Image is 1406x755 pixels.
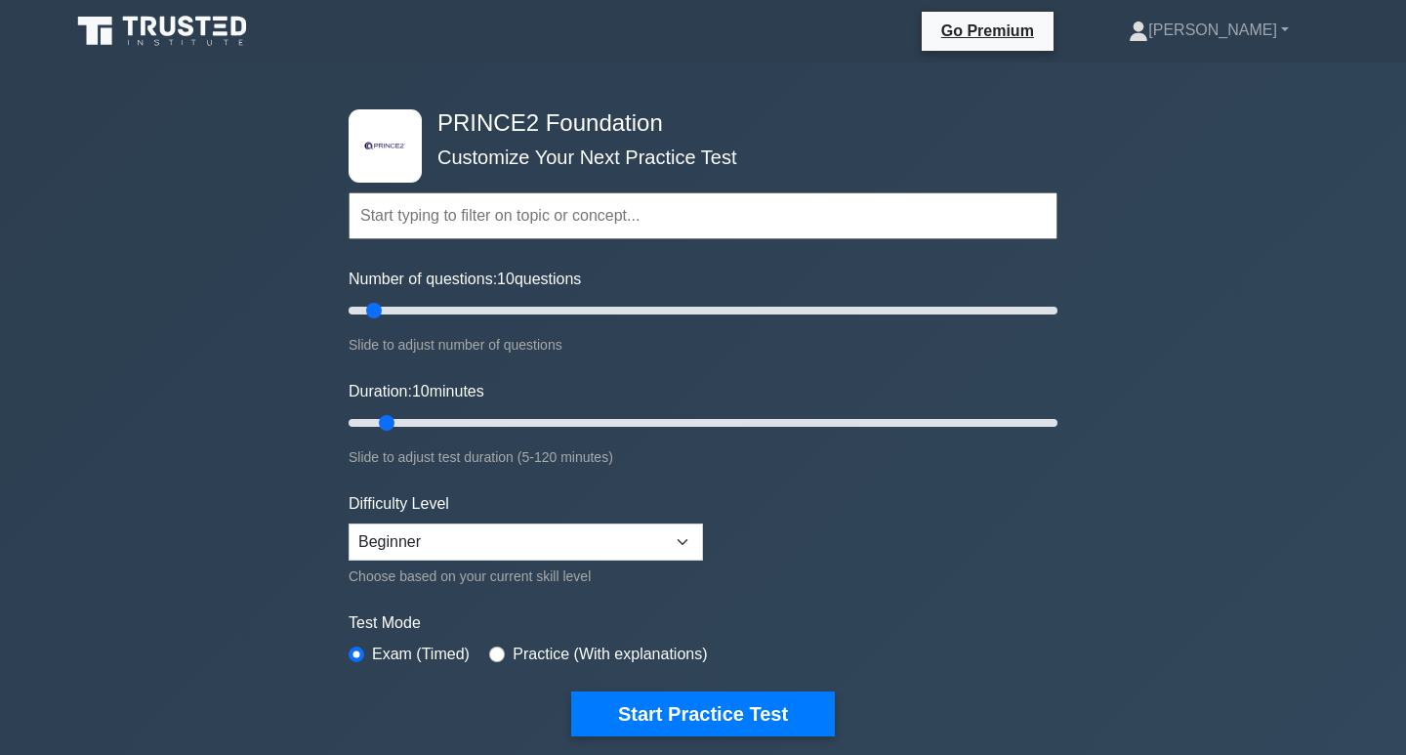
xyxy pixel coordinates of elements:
[430,109,962,138] h4: PRINCE2 Foundation
[571,692,835,736] button: Start Practice Test
[349,380,484,403] label: Duration: minutes
[412,383,430,399] span: 10
[513,643,707,666] label: Practice (With explanations)
[930,19,1046,43] a: Go Premium
[349,492,449,516] label: Difficulty Level
[349,333,1057,357] div: Slide to adjust number of questions
[497,271,515,287] span: 10
[349,192,1057,239] input: Start typing to filter on topic or concept...
[349,565,703,588] div: Choose based on your current skill level
[349,445,1057,469] div: Slide to adjust test duration (5-120 minutes)
[349,268,581,291] label: Number of questions: questions
[372,643,470,666] label: Exam (Timed)
[1082,11,1336,50] a: [PERSON_NAME]
[349,611,1057,635] label: Test Mode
